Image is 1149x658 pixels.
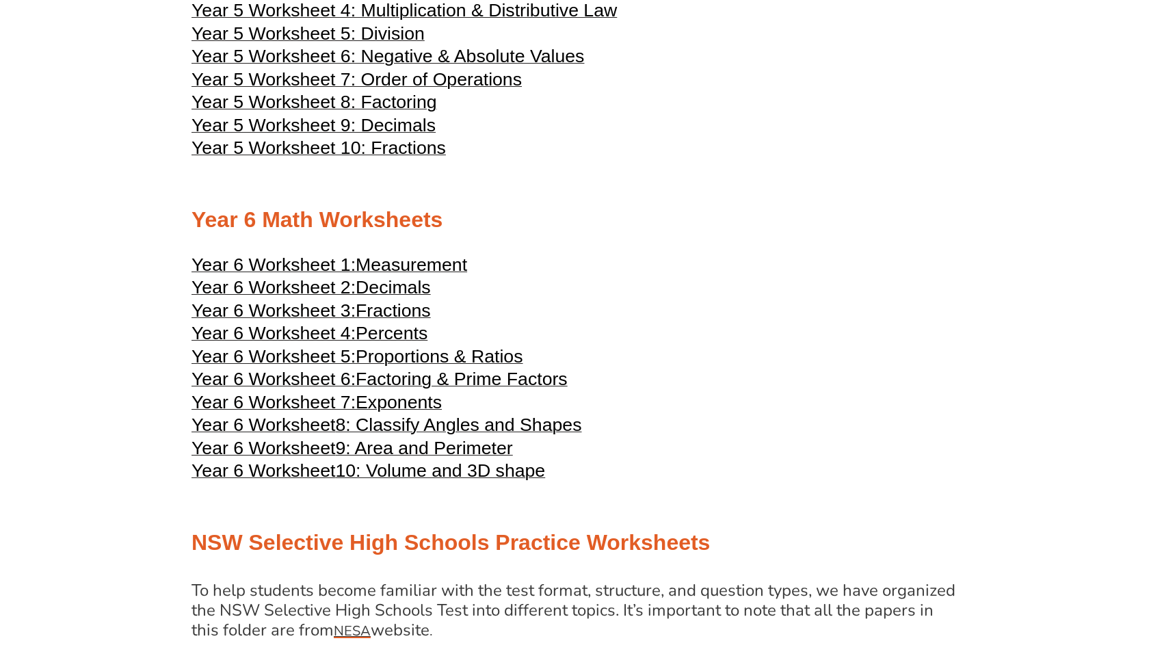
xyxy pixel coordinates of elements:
[356,254,467,275] span: Measurement
[356,346,523,367] span: Proportions & Ratios
[191,438,335,458] span: Year 6 Worksheet
[191,329,427,343] a: Year 6 Worksheet 4:Percents
[356,369,568,389] span: Factoring & Prime Factors
[356,300,431,321] span: Fractions
[191,323,356,343] span: Year 6 Worksheet 4:
[191,398,442,412] a: Year 6 Worksheet 7:Exponents
[191,254,356,275] span: Year 6 Worksheet 1:
[191,283,431,297] a: Year 6 Worksheet 2:Decimals
[356,392,442,412] span: Exponents
[334,622,371,640] span: NESA
[191,206,957,235] h2: Year 6 Math Worksheets
[334,619,371,641] a: NESA
[191,392,356,412] span: Year 6 Worksheet 7:
[191,460,335,481] span: Year 6 Worksheet
[430,622,433,640] span: .
[191,444,513,458] a: Year 6 Worksheet9: Area and Perimeter
[191,29,425,43] a: Year 5 Worksheet 5: Division
[191,421,582,434] a: Year 6 Worksheet8: Classify Angles and Shapes
[191,529,957,557] h2: NSW Selective High Schools Practice Worksheets
[335,438,512,458] span: 9: Area and Perimeter
[191,277,356,298] span: Year 6 Worksheet 2:
[191,369,356,389] span: Year 6 Worksheet 6:
[1081,592,1149,658] iframe: Chat Widget
[356,277,431,298] span: Decimals
[191,466,545,480] a: Year 6 Worksheet10: Volume and 3D shape
[335,414,581,435] span: 8: Classify Angles and Shapes
[191,69,522,90] span: Year 5 Worksheet 7: Order of Operations
[191,23,425,44] span: Year 5 Worksheet 5: Division
[191,261,467,274] a: Year 6 Worksheet 1:Measurement
[191,581,959,641] h4: To help students become familiar with the test format, structure, and question types, we have org...
[335,460,545,481] span: 10: Volume and 3D shape
[191,46,584,66] span: Year 5 Worksheet 6: Negative & Absolute Values
[191,115,436,135] span: Year 5 Worksheet 9: Decimals
[191,414,335,435] span: Year 6 Worksheet
[191,300,356,321] span: Year 6 Worksheet 3:
[191,352,523,366] a: Year 6 Worksheet 5:Proportions & Ratios
[191,144,446,157] a: Year 5 Worksheet 10: Fractions
[191,92,437,112] span: Year 5 Worksheet 8: Factoring
[356,323,427,343] span: Percents
[191,137,446,158] span: Year 5 Worksheet 10: Fractions
[191,306,431,320] a: Year 6 Worksheet 3:Fractions
[191,52,584,66] a: Year 5 Worksheet 6: Negative & Absolute Values
[191,346,356,367] span: Year 6 Worksheet 5:
[191,98,437,111] a: Year 5 Worksheet 8: Factoring
[191,121,436,135] a: Year 5 Worksheet 9: Decimals
[191,6,617,20] a: Year 5 Worksheet 4: Multiplication & Distributive Law
[191,75,522,89] a: Year 5 Worksheet 7: Order of Operations
[191,375,568,389] a: Year 6 Worksheet 6:Factoring & Prime Factors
